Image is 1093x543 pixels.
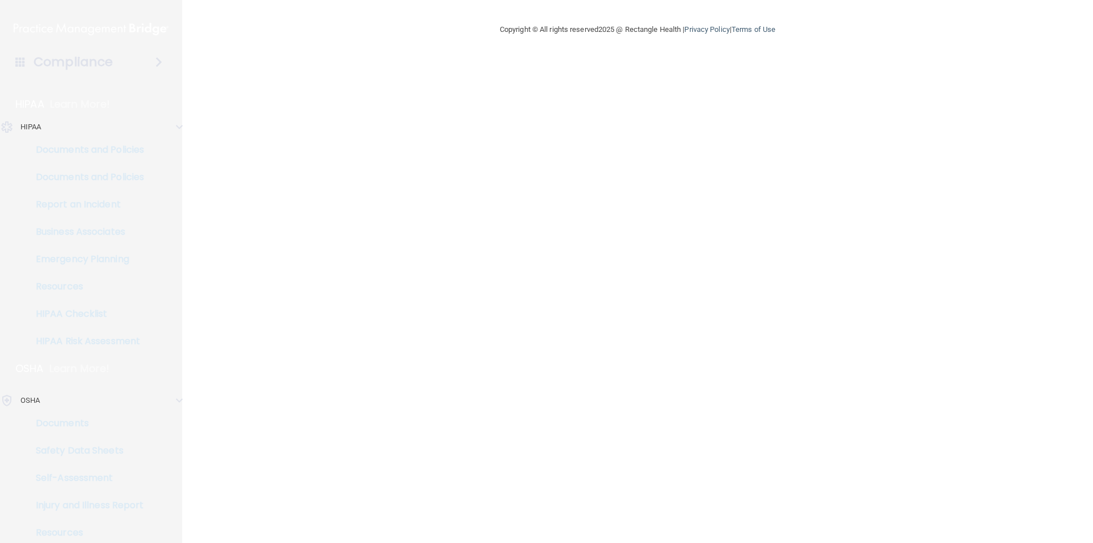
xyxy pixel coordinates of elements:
[7,281,163,292] p: Resources
[684,25,729,34] a: Privacy Policy
[7,500,163,511] p: Injury and Illness Report
[7,144,163,156] p: Documents and Policies
[430,11,845,48] div: Copyright © All rights reserved 2025 @ Rectangle Health | |
[14,18,169,40] img: PMB logo
[15,97,44,111] p: HIPAA
[7,254,163,265] p: Emergency Planning
[732,25,775,34] a: Terms of Use
[7,199,163,210] p: Report an Incident
[7,472,163,484] p: Self-Assessment
[7,226,163,238] p: Business Associates
[20,394,40,407] p: OSHA
[15,362,44,375] p: OSHA
[34,54,113,70] h4: Compliance
[20,120,42,134] p: HIPAA
[7,418,163,429] p: Documents
[50,97,110,111] p: Learn More!
[7,445,163,456] p: Safety Data Sheets
[7,527,163,538] p: Resources
[50,362,110,375] p: Learn More!
[7,308,163,320] p: HIPAA Checklist
[7,172,163,183] p: Documents and Policies
[7,336,163,347] p: HIPAA Risk Assessment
